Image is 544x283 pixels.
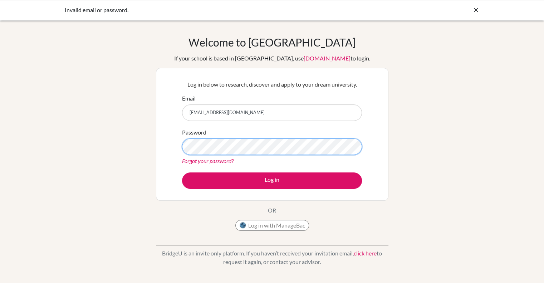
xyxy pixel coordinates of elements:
label: Password [182,128,206,137]
a: click here [354,250,377,257]
label: Email [182,94,196,103]
div: Invalid email or password. [65,6,372,14]
button: Log in with ManageBac [235,220,309,231]
p: OR [268,206,276,215]
p: BridgeU is an invite only platform. If you haven’t received your invitation email, to request it ... [156,249,388,266]
h1: Welcome to [GEOGRAPHIC_DATA] [188,36,356,49]
a: [DOMAIN_NAME] [304,55,351,62]
button: Log in [182,172,362,189]
a: Forgot your password? [182,157,234,164]
p: Log in below to research, discover and apply to your dream university. [182,80,362,89]
div: If your school is based in [GEOGRAPHIC_DATA], use to login. [174,54,370,63]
